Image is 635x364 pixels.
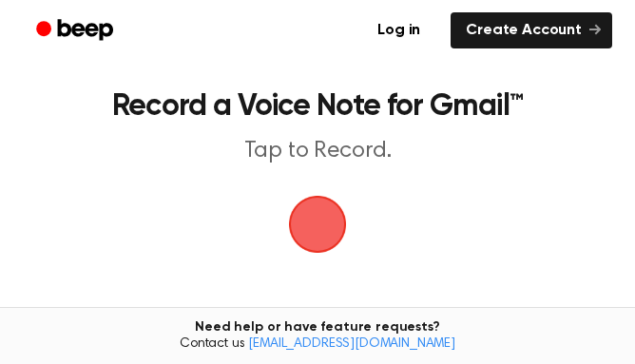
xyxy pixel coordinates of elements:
[42,91,593,122] h1: Record a Voice Note for Gmail™
[358,9,439,52] a: Log in
[248,337,455,351] a: [EMAIL_ADDRESS][DOMAIN_NAME]
[289,196,346,253] img: Beep Logo
[11,336,624,354] span: Contact us
[451,12,612,48] a: Create Account
[23,12,130,49] a: Beep
[42,137,593,165] p: Tap to Record.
